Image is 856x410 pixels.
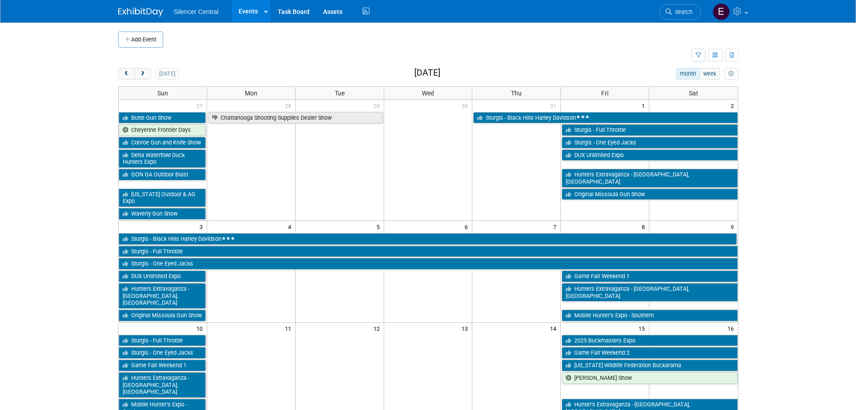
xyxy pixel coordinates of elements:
a: Sturgis - Full Throttle [562,124,737,136]
img: ExhibitDay [118,8,163,17]
a: Original Missoula Gun Show [119,310,206,321]
a: Sturgis - One Eyed Jacks [119,258,738,270]
span: Silencer Central [174,8,219,15]
a: Sturgis - One Eyed Jacks [119,347,206,359]
a: Game Fair Weekend 1 [562,270,737,282]
span: 10 [195,323,207,334]
span: 7 [552,221,560,232]
a: Butte Gun Show [119,112,206,124]
span: 30 [461,100,472,111]
span: 5 [376,221,384,232]
span: 15 [638,323,649,334]
a: Sturgis - Full Throttle [119,246,738,257]
span: Sat [689,90,698,97]
span: 16 [727,323,738,334]
a: DUX Unlimited Expo [119,270,206,282]
a: Conroe Gun and Knife Show [119,137,206,149]
span: 8 [641,221,649,232]
a: Hunters Extravaganza - [GEOGRAPHIC_DATA], [GEOGRAPHIC_DATA] [562,283,737,302]
span: 3 [199,221,207,232]
span: Wed [422,90,434,97]
button: next [134,68,151,80]
span: Mon [245,90,257,97]
span: 2 [730,100,738,111]
span: 29 [373,100,384,111]
a: Mobile Hunter’s Expo - Southern [562,310,737,321]
a: Sturgis - Full Throttle [119,335,206,347]
span: 1 [641,100,649,111]
button: Add Event [118,32,163,48]
span: Fri [601,90,608,97]
a: Hunters Extravaganza - [GEOGRAPHIC_DATA], [GEOGRAPHIC_DATA] [119,283,206,309]
button: month [676,68,700,80]
span: 4 [287,221,295,232]
a: Game Fair Weekend 2 [562,347,737,359]
a: [US_STATE] Wildlife Federation Buckarama [562,360,737,371]
a: Original Missoula Gun Show [562,189,737,200]
a: Waverly Gun Show [119,208,206,220]
span: 12 [373,323,384,334]
span: 6 [464,221,472,232]
img: Eduardo Contreras [713,3,730,20]
span: Sun [157,90,168,97]
a: Chattanooga Shooting Supplies Dealer Show [208,112,383,124]
a: Cheyenne Frontier Days [119,124,206,136]
button: week [699,68,720,80]
button: [DATE] [155,68,179,80]
a: Hunters Extravaganza - [GEOGRAPHIC_DATA], [GEOGRAPHIC_DATA] [562,169,737,187]
a: GON GA Outdoor Blast [119,169,206,180]
a: Hunters Extravaganza - [GEOGRAPHIC_DATA], [GEOGRAPHIC_DATA] [119,372,206,398]
a: Sturgis - Black Hills Harley Davidson [473,112,737,124]
span: 31 [549,100,560,111]
span: 9 [730,221,738,232]
span: 13 [461,323,472,334]
span: Tue [335,90,345,97]
a: [US_STATE] Outdoor & AG Expo [119,189,206,207]
button: myCustomButton [724,68,738,80]
i: Personalize Calendar [728,71,734,77]
a: Sturgis - One Eyed Jacks [562,137,737,149]
button: prev [118,68,135,80]
a: Search [660,4,701,20]
h2: [DATE] [414,68,440,78]
a: 2025 Buckmasters Expo [562,335,737,347]
span: 11 [284,323,295,334]
span: Search [672,9,692,15]
span: 27 [195,100,207,111]
a: [PERSON_NAME] Show [562,372,737,384]
span: 14 [549,323,560,334]
a: Sturgis - Black Hills Harley Davidson [119,233,737,245]
span: Thu [511,90,522,97]
span: 28 [284,100,295,111]
a: Delta Waterfowl Duck Hunters Expo [119,149,206,168]
a: Game Fair Weekend 1 [119,360,206,371]
a: DUX Unlimited Expo [562,149,737,161]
